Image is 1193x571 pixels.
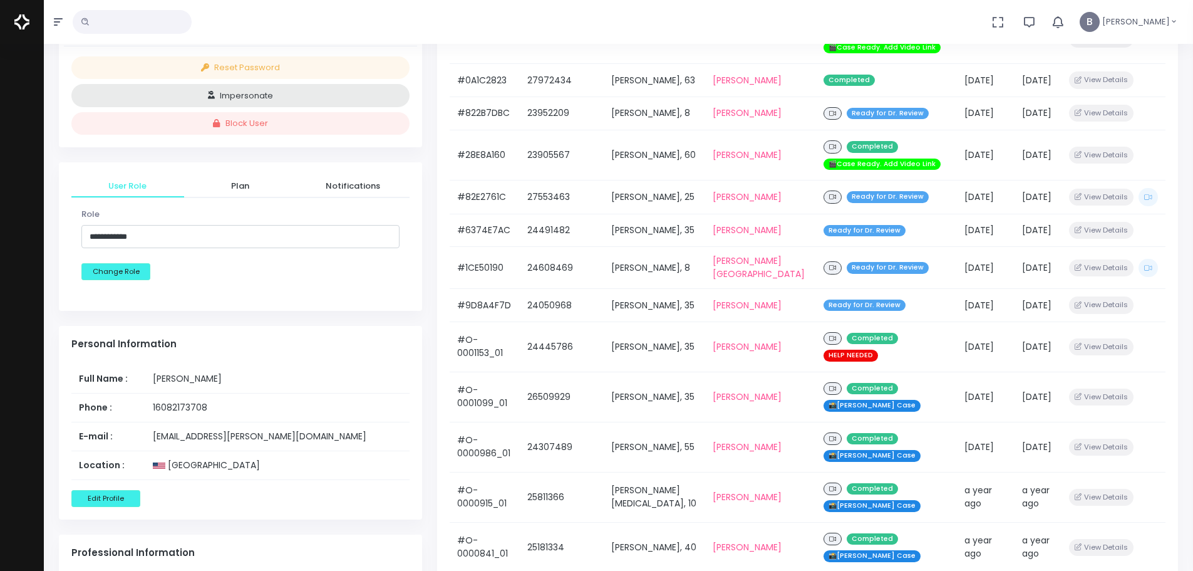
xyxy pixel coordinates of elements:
td: #9D8A4F7D [450,289,520,322]
button: View Details [1069,105,1134,122]
td: [DATE] [957,181,1015,214]
span: Plan [194,180,287,192]
td: [DATE] [957,372,1015,422]
td: [DATE] [1015,247,1061,289]
span: Ready for Dr. Review [847,262,929,274]
span: User Role [81,180,174,192]
td: 24307489 [520,422,604,472]
span: Ready for Dr. Review [824,300,906,312]
th: Location : [71,451,145,479]
td: #0A1C2823 [450,64,520,97]
button: View Details [1069,439,1134,456]
button: View Details [1069,389,1134,406]
td: [DATE] [957,289,1015,322]
td: [PERSON_NAME], 8 [604,97,705,130]
td: [DATE] [957,247,1015,289]
td: 24491482 [520,214,604,247]
span: 📸[PERSON_NAME] Case [824,550,921,562]
td: #822B7DBC [450,97,520,130]
td: 27972434 [520,64,604,97]
td: #O-0001099_01 [450,372,520,422]
button: Edit Profile [71,490,140,507]
span: Completed [824,75,875,86]
a: [PERSON_NAME] [713,74,782,86]
span: Completed [847,533,898,545]
span: Ready for Dr. Review [847,108,929,120]
th: Phone : [71,393,145,422]
button: View Details [1069,259,1134,276]
td: 25811366 [520,472,604,522]
td: 16082173708 [145,393,410,422]
td: 24445786 [520,322,604,372]
td: [DATE] [1015,64,1061,97]
th: Full Name : [71,365,145,394]
button: Impersonate [71,84,410,107]
td: [PERSON_NAME][MEDICAL_DATA], 10 [604,472,705,522]
button: View Details [1069,338,1134,355]
td: 24050968 [520,289,604,322]
td: [DATE] [1015,181,1061,214]
span: Completed [847,141,898,153]
button: Change Role [81,263,150,280]
td: [PERSON_NAME], 63 [604,64,705,97]
span: Ready for Dr. Review [847,191,929,203]
button: View Details [1069,489,1134,506]
button: View Details [1069,296,1134,313]
label: Role [81,208,100,221]
span: 📸[PERSON_NAME] Case [824,450,921,462]
td: #82E2761C [450,181,520,214]
td: 27553463 [520,181,604,214]
td: [PERSON_NAME], 35 [604,322,705,372]
td: [DATE] [1015,422,1061,472]
img: Logo Horizontal [14,9,29,35]
a: [PERSON_NAME] [713,191,782,203]
a: [PERSON_NAME][GEOGRAPHIC_DATA] [713,254,805,280]
a: [PERSON_NAME] [713,441,782,453]
td: [DATE] [957,214,1015,247]
button: Block User [71,112,410,135]
span: Completed [847,333,898,345]
td: [DATE] [1015,372,1061,422]
td: #28E8A160 [450,130,520,181]
td: [DATE] [1015,322,1061,372]
td: [DATE] [957,422,1015,472]
td: #O-0000986_01 [450,422,520,472]
td: 23905567 [520,130,604,181]
td: a year ago [957,472,1015,522]
span: 🎬Case Ready. Add Video Link [824,42,941,54]
td: #O-0000915_01 [450,472,520,522]
td: a year ago [1015,472,1061,522]
a: [PERSON_NAME] [713,390,782,403]
th: E-mail : [71,422,145,451]
a: [PERSON_NAME] [713,107,782,119]
td: [PERSON_NAME], 35 [604,214,705,247]
td: [DATE] [957,130,1015,181]
h4: Professional Information [71,547,410,558]
td: [PERSON_NAME], 35 [604,372,705,422]
td: [DATE] [1015,214,1061,247]
td: #1CE50190 [450,247,520,289]
a: [PERSON_NAME] [713,224,782,236]
a: [PERSON_NAME] [713,541,782,553]
span: B [1080,12,1100,32]
span: 📸[PERSON_NAME] Case [824,500,921,512]
span: Completed [847,433,898,445]
button: View Details [1069,147,1134,164]
td: [GEOGRAPHIC_DATA] [145,451,410,479]
button: View Details [1069,71,1134,88]
td: [DATE] [1015,130,1061,181]
td: 26509929 [520,372,604,422]
td: [PERSON_NAME], 8 [604,247,705,289]
td: [PERSON_NAME], 25 [604,181,705,214]
td: [DATE] [957,64,1015,97]
button: Reset Password [71,56,410,80]
span: [PERSON_NAME] [1102,16,1170,28]
td: [PERSON_NAME] [145,365,410,394]
td: 23952209 [520,97,604,130]
span: 📸[PERSON_NAME] Case [824,400,921,412]
h4: Personal Information [71,338,410,350]
a: [PERSON_NAME] [713,299,782,312]
td: [PERSON_NAME], 60 [604,130,705,181]
a: [PERSON_NAME] [713,491,782,503]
